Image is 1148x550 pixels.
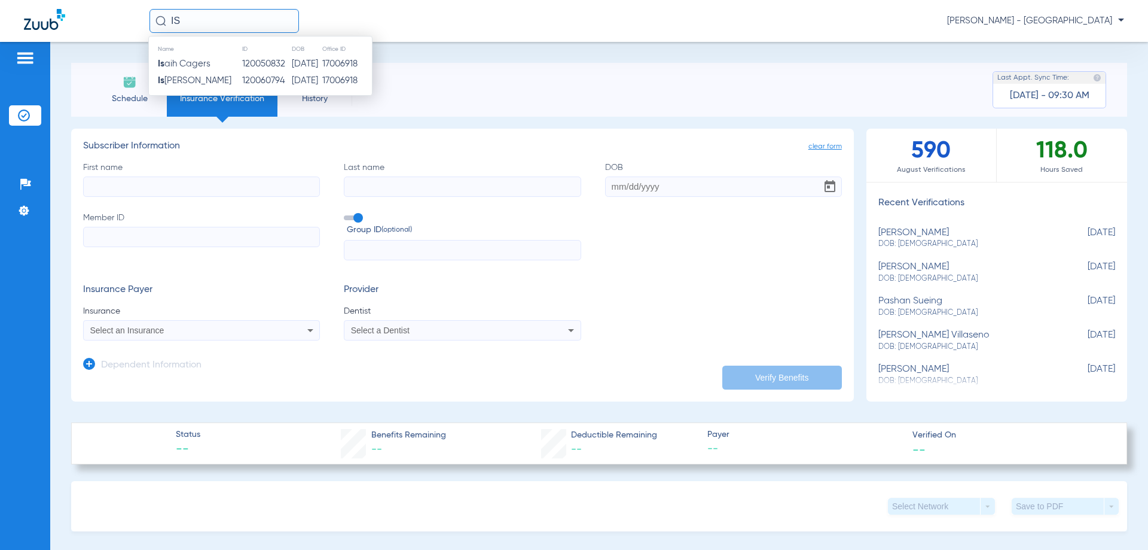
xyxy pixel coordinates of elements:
[176,93,268,105] span: Insurance Verification
[286,93,343,105] span: History
[1055,330,1115,352] span: [DATE]
[123,75,137,89] img: Schedule
[242,72,291,89] td: 120060794
[818,175,842,199] button: Open calendar
[149,42,242,56] th: Name
[878,342,1055,353] span: DOB: [DEMOGRAPHIC_DATA]
[912,443,926,455] span: --
[101,93,158,105] span: Schedule
[101,360,201,372] h3: Dependent Information
[381,224,412,236] small: (optional)
[878,227,1055,250] div: [PERSON_NAME]
[707,442,902,457] span: --
[1055,262,1115,284] span: [DATE]
[997,129,1127,182] div: 118.0
[571,429,657,442] span: Deductible Remaining
[83,162,320,197] label: First name
[1055,227,1115,250] span: [DATE]
[605,162,842,197] label: DOB
[291,56,322,72] td: [DATE]
[83,177,320,197] input: First name
[1055,296,1115,318] span: [DATE]
[878,364,1055,386] div: [PERSON_NAME]
[571,444,582,455] span: --
[878,262,1055,284] div: [PERSON_NAME]
[912,429,1107,442] span: Verified On
[83,141,842,153] h3: Subscriber Information
[322,42,372,56] th: Office ID
[808,141,842,153] span: clear form
[1055,364,1115,386] span: [DATE]
[605,177,842,197] input: DOBOpen calendar
[158,59,210,68] span: aih Cagers
[371,429,446,442] span: Benefits Remaining
[1093,74,1101,82] img: last sync help info
[83,227,320,247] input: Member ID
[83,284,320,296] h3: Insurance Payer
[322,56,372,72] td: 17006918
[722,366,842,390] button: Verify Benefits
[878,330,1055,352] div: [PERSON_NAME] villaseno
[242,42,291,56] th: ID
[155,16,166,26] img: Search Icon
[90,326,164,335] span: Select an Insurance
[707,429,902,441] span: Payer
[344,162,581,197] label: Last name
[866,129,997,182] div: 590
[83,305,320,317] span: Insurance
[16,51,35,65] img: hamburger-icon
[997,72,1069,84] span: Last Appt. Sync Time:
[866,197,1127,209] h3: Recent Verifications
[158,76,164,85] strong: Is
[24,9,65,30] img: Zuub Logo
[1010,90,1089,102] span: [DATE] - 09:30 AM
[149,9,299,33] input: Search for patients
[878,274,1055,284] span: DOB: [DEMOGRAPHIC_DATA]
[322,72,372,89] td: 17006918
[158,59,164,68] strong: Is
[83,212,320,261] label: Member ID
[242,56,291,72] td: 120050832
[158,76,231,85] span: [PERSON_NAME]
[344,177,581,197] input: Last name
[878,296,1055,318] div: pashan sueing
[371,444,382,455] span: --
[176,429,200,441] span: Status
[947,15,1124,27] span: [PERSON_NAME] - [GEOGRAPHIC_DATA]
[878,308,1055,318] span: DOB: [DEMOGRAPHIC_DATA]
[866,164,996,176] span: August Verifications
[291,42,322,56] th: DOB
[176,442,200,458] span: --
[878,239,1055,250] span: DOB: [DEMOGRAPHIC_DATA]
[997,164,1127,176] span: Hours Saved
[351,326,410,335] span: Select a Dentist
[344,284,581,296] h3: Provider
[344,305,581,317] span: Dentist
[1088,493,1148,550] iframe: Chat Widget
[347,224,581,236] span: Group ID
[291,72,322,89] td: [DATE]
